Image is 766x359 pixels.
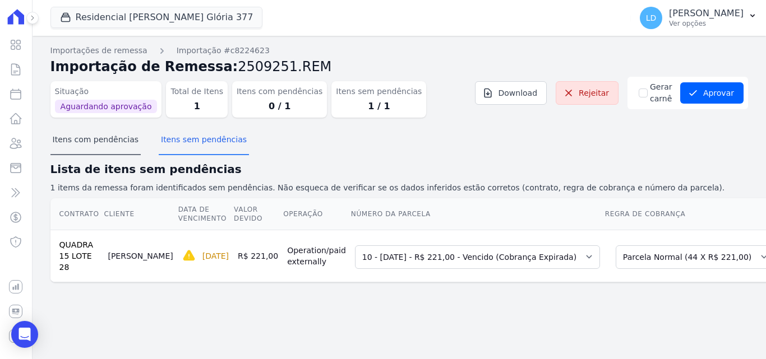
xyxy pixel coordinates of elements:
p: Ver opções [669,19,744,28]
p: [PERSON_NAME] [669,8,744,19]
td: R$ 221,00 [233,230,283,282]
dd: 1 [170,100,223,113]
th: Contrato [50,198,104,230]
dd: 0 / 1 [237,100,322,113]
span: Aguardando aprovação [55,100,158,113]
a: QUADRA 15 LOTE 28 [59,240,93,272]
th: Número da Parcela [350,198,605,230]
dt: Total de Itens [170,86,223,97]
h2: Importação de Remessa: [50,57,748,77]
button: Aprovar [680,82,744,104]
th: Data de Vencimento [178,198,233,230]
label: Gerar carnê [650,81,673,105]
span: 2509251.REM [238,59,331,74]
th: Operação [283,198,350,230]
dt: Itens com pendências [237,86,322,97]
button: Itens sem pendências [159,126,249,155]
h2: Lista de itens sem pendências [50,161,748,178]
nav: Breadcrumb [50,45,748,57]
a: Download [475,81,547,105]
a: Importações de remessa [50,45,147,57]
td: [PERSON_NAME] [103,230,177,282]
button: Itens com pendências [50,126,141,155]
span: LD [646,14,657,22]
p: [DATE] [202,250,229,262]
a: Importação #c8224623 [177,45,270,57]
div: Open Intercom Messenger [11,321,38,348]
dt: Situação [55,86,158,97]
td: Operation/paid externally [283,230,350,282]
button: Residencial [PERSON_NAME] Glória 377 [50,7,263,28]
dd: 1 / 1 [336,100,422,113]
dt: Itens sem pendências [336,86,422,97]
a: Rejeitar [556,81,619,105]
th: Cliente [103,198,177,230]
th: Valor devido [233,198,283,230]
button: LD [PERSON_NAME] Ver opções [631,2,766,34]
p: 1 items da remessa foram identificados sem pendências. Não esqueca de verificar se os dados infer... [50,182,748,194]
